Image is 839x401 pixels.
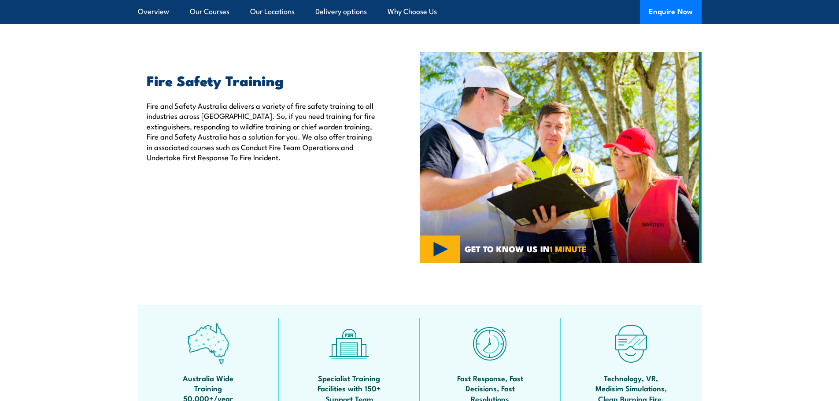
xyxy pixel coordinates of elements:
h2: Fire Safety Training [147,74,379,86]
img: tech-icon [610,323,652,364]
img: Fire Safety Training Courses [420,52,702,263]
span: GET TO KNOW US IN [465,245,587,253]
p: Fire and Safety Australia delivers a variety of fire safety training to all industries across [GE... [147,100,379,162]
img: facilities-icon [328,323,370,364]
strong: 1 MINUTE [550,242,587,255]
img: auswide-icon [187,323,229,364]
img: fast-icon [469,323,511,364]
